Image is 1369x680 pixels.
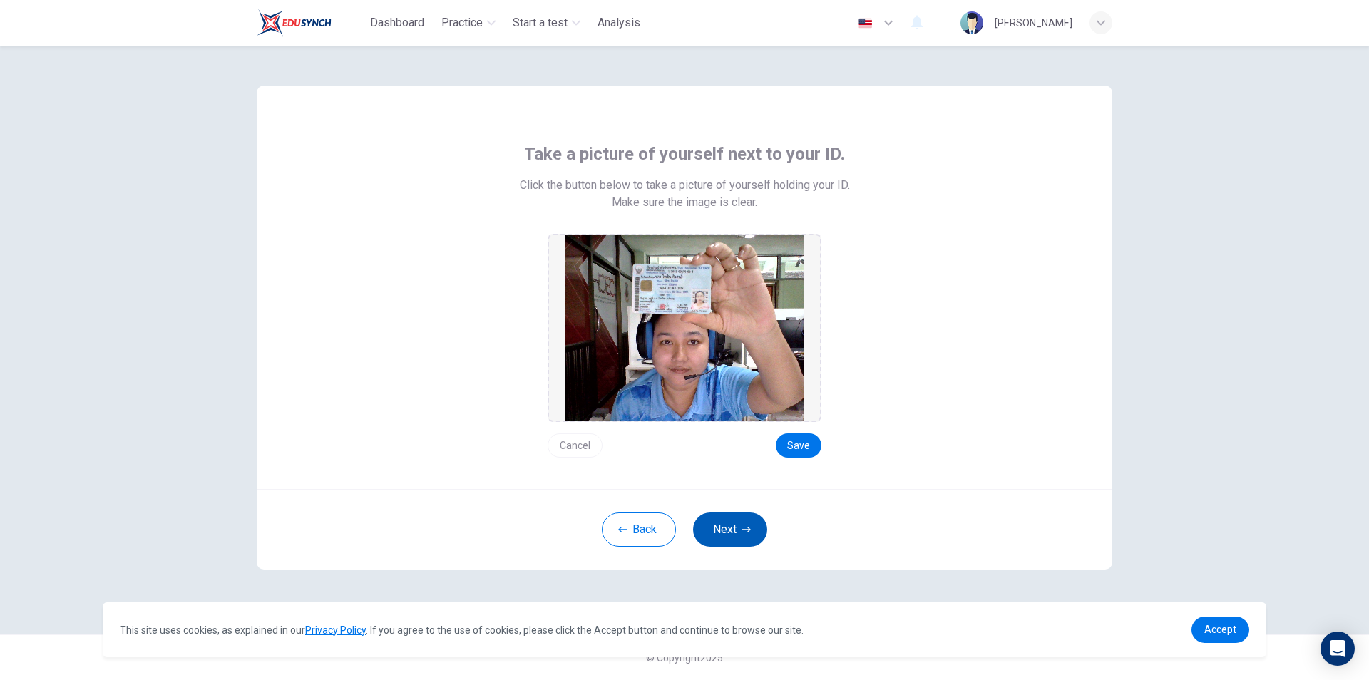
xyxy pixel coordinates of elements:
span: Start a test [513,14,568,31]
span: Practice [441,14,483,31]
button: Start a test [507,10,586,36]
span: Click the button below to take a picture of yourself holding your ID. [520,177,850,194]
span: Accept [1204,624,1236,635]
div: [PERSON_NAME] [995,14,1072,31]
img: Train Test logo [257,9,332,37]
div: cookieconsent [103,602,1266,657]
span: Make sure the image is clear. [612,194,757,211]
a: dismiss cookie message [1191,617,1249,643]
img: preview screemshot [565,235,804,421]
img: en [856,18,874,29]
span: © Copyright 2025 [646,652,723,664]
span: This site uses cookies, as explained in our . If you agree to the use of cookies, please click th... [120,624,804,636]
button: Dashboard [364,10,430,36]
button: Practice [436,10,501,36]
button: Back [602,512,676,547]
div: Open Intercom Messenger [1321,632,1355,666]
button: Analysis [592,10,646,36]
button: Save [776,433,821,458]
span: Analysis [598,14,640,31]
a: Privacy Policy [305,624,366,636]
span: Take a picture of yourself next to your ID. [524,143,845,165]
button: Next [693,512,767,547]
span: Dashboard [370,14,424,31]
a: Train Test logo [257,9,364,37]
img: Profile picture [960,11,983,34]
button: Cancel [548,433,603,458]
